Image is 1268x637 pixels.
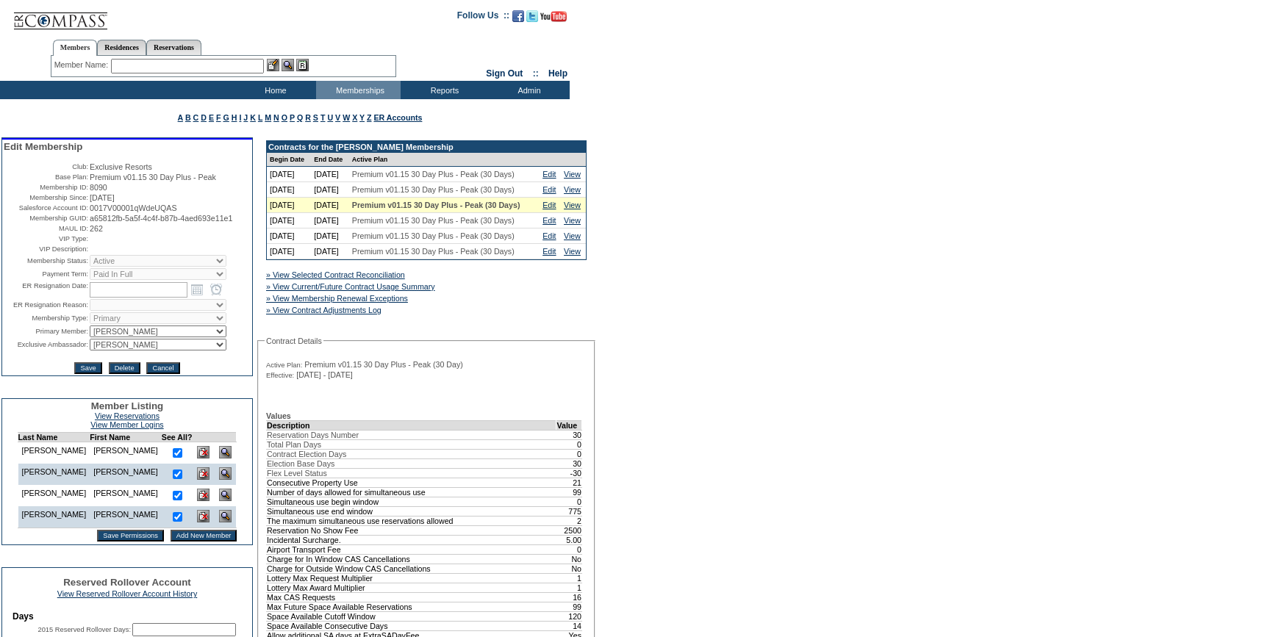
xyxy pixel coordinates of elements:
a: H [232,113,237,122]
td: [PERSON_NAME] [18,506,90,528]
img: Become our fan on Facebook [512,10,524,22]
input: Cancel [146,362,179,374]
td: 775 [556,506,582,516]
input: Save Permissions [97,530,164,541]
td: Membership ID: [4,183,88,192]
td: Home [232,81,316,99]
span: Premium v01.15 30 Day Plus - Peak (30 Days) [352,185,515,194]
td: 99 [556,487,582,497]
span: a65812fb-5a5f-4c4f-b87b-4aed693e11e1 [90,214,232,223]
a: Become our fan on Facebook [512,15,524,24]
td: VIP Type: [4,234,88,243]
td: 5.00 [556,535,582,544]
a: C [193,113,199,122]
td: [PERSON_NAME] [90,485,162,506]
a: S [313,113,318,122]
td: No [556,564,582,573]
td: First Name [90,433,162,442]
img: View Dashboard [219,446,232,458]
td: Airport Transport Fee [267,544,556,554]
span: Premium v01.15 30 Day Plus - Peak [90,173,216,181]
td: [PERSON_NAME] [18,464,90,485]
span: Premium v01.15 30 Day Plus - Peak (30 Days) [352,201,520,209]
td: [DATE] [267,167,311,182]
td: 1 [556,573,582,583]
a: Follow us on Twitter [526,15,538,24]
a: View [564,247,581,256]
a: D [201,113,207,122]
td: Max CAS Requests [267,592,556,602]
td: Lottery Max Request Multiplier [267,573,556,583]
a: P [290,113,295,122]
td: [DATE] [267,182,311,198]
td: Club: [4,162,88,171]
a: L [258,113,262,122]
td: 120 [556,611,582,621]
a: Help [548,68,567,79]
td: 2500 [556,525,582,535]
a: View Reservations [95,411,160,420]
td: 99 [556,602,582,611]
td: Follow Us :: [457,9,509,26]
span: Edit Membership [4,141,82,152]
a: W [343,113,350,122]
td: Charge for Outside Window CAS Cancellations [267,564,556,573]
a: Edit [542,216,556,225]
td: ER Resignation Reason: [4,299,88,311]
a: Open the calendar popup. [189,281,205,298]
td: The maximum simultaneous use reservations allowed [267,516,556,525]
td: [PERSON_NAME] [90,442,162,464]
img: b_edit.gif [267,59,279,71]
img: Delete [197,467,209,480]
a: Q [297,113,303,122]
input: Save [74,362,101,374]
td: Primary Member: [4,325,88,337]
td: Simultaneous use begin window [267,497,556,506]
a: Edit [542,201,556,209]
b: Values [266,411,291,420]
img: View Dashboard [219,489,232,501]
td: Payment Term: [4,268,88,280]
td: [DATE] [267,213,311,228]
td: See All? [162,433,193,442]
a: » View Contract Adjustments Log [266,306,382,314]
a: F [216,113,221,122]
td: 21 [556,478,582,487]
td: 2 [556,516,582,525]
a: View [564,231,581,240]
td: ER Resignation Date: [4,281,88,298]
td: Lottery Max Award Multiplier [267,583,556,592]
div: Member Name: [54,59,111,71]
span: :: [533,68,539,79]
span: Premium v01.15 30 Day Plus - Peak (30 Days) [352,170,515,179]
span: [DATE] [90,193,115,202]
td: Space Available Cutoff Window [267,611,556,621]
span: Effective: [266,371,294,380]
img: Delete [197,446,209,458]
span: Reserved Rollover Account [63,577,191,588]
a: » View Membership Renewal Exceptions [266,294,408,303]
td: Contracts for the [PERSON_NAME] Membership [267,141,586,153]
a: Residences [97,40,146,55]
td: 0 [556,449,582,458]
td: Reports [401,81,485,99]
img: Subscribe to our YouTube Channel [540,11,567,22]
span: Reservation Days Number [267,431,359,439]
img: Delete [197,489,209,501]
td: 0 [556,497,582,506]
img: View Dashboard [219,510,232,522]
td: [PERSON_NAME] [90,506,162,528]
td: 30 [556,458,582,468]
td: Space Available Consecutive Days [267,621,556,630]
td: Reservation No Show Fee [267,525,556,535]
a: Z [367,113,372,122]
td: [DATE] [311,244,349,259]
td: Value [556,420,582,430]
td: 1 [556,583,582,592]
span: Contract Election Days [267,450,346,458]
td: Max Future Space Available Reservations [267,602,556,611]
a: View [564,185,581,194]
td: [PERSON_NAME] [18,442,90,464]
a: J [243,113,248,122]
input: Add New Member [171,530,237,541]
